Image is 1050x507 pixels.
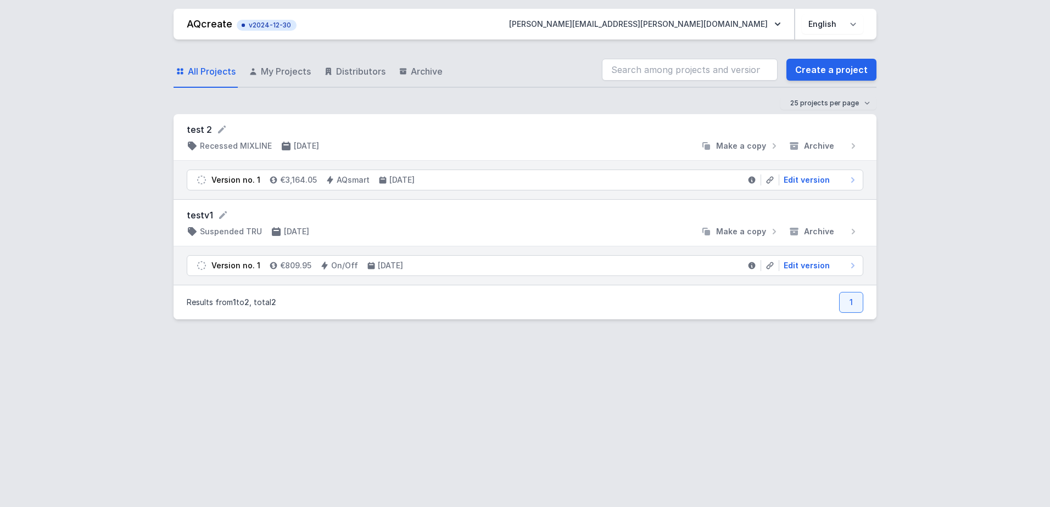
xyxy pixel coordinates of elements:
h4: [DATE] [389,174,415,185]
span: Make a copy [716,226,766,237]
span: Make a copy [716,140,766,151]
img: draft.svg [196,260,207,271]
span: 1 [233,297,236,307]
div: Version no. 1 [211,260,260,271]
h4: Suspended TRU [200,226,262,237]
button: Rename project [216,124,227,135]
h4: €3,164.05 [280,174,317,185]
button: v2024-12-30 [237,18,297,31]
span: v2024-12-30 [242,21,291,30]
form: test 2 [187,123,863,136]
span: My Projects [261,65,311,78]
select: Choose language [802,14,863,34]
form: testv1 [187,209,863,222]
button: Archive [784,226,863,237]
button: Rename project [217,210,228,221]
input: Search among projects and versions... [602,59,778,81]
a: Archive [396,56,445,88]
span: Edit version [784,260,830,271]
span: Archive [411,65,443,78]
span: All Projects [188,65,236,78]
h4: [DATE] [294,140,319,151]
button: Make a copy [696,140,784,151]
div: Version no. 1 [211,174,260,185]
h4: €809.95 [280,260,311,271]
span: 2 [271,297,276,307]
span: Edit version [784,174,830,185]
h4: [DATE] [284,226,309,237]
h4: AQsmart [337,174,370,185]
a: All Projects [174,56,238,88]
a: 1 [839,292,863,313]
a: Edit version [779,260,858,271]
p: Results from to , total [187,297,276,308]
a: My Projects [247,56,313,88]
a: Distributors [322,56,388,88]
span: Distributors [336,65,386,78]
a: AQcreate [187,18,232,30]
h4: On/Off [331,260,358,271]
button: [PERSON_NAME][EMAIL_ADDRESS][PERSON_NAME][DOMAIN_NAME] [500,14,790,34]
h4: Recessed MIXLINE [200,140,272,151]
h4: [DATE] [378,260,403,271]
span: Archive [804,140,834,151]
button: Archive [784,140,863,151]
a: Create a project [786,59,876,81]
span: Archive [804,226,834,237]
a: Edit version [779,174,858,185]
span: 2 [244,297,249,307]
img: draft.svg [196,174,207,185]
button: Make a copy [696,226,784,237]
